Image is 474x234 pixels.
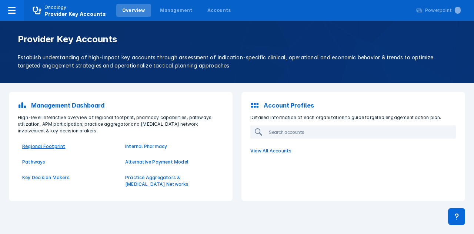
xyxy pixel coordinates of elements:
a: Pathways [22,159,116,165]
a: View All Accounts [246,143,461,159]
h1: Provider Key Accounts [18,34,456,45]
p: Management Dashboard [31,101,104,110]
p: Detailed information of each organization to guide targeted engagement action plan. [246,114,461,121]
a: Management Dashboard [13,96,228,114]
span: Provider Key Accounts [44,11,106,17]
p: Oncology [44,4,67,11]
a: Key Decision Makers [22,174,116,181]
a: Practice Aggregators & [MEDICAL_DATA] Networks [125,174,219,188]
div: Management [160,7,193,14]
p: Establish understanding of high-impact key accounts through assessment of indication-specific cli... [18,53,456,70]
a: Regional Footprint [22,143,116,150]
a: Overview [116,4,151,17]
p: Account Profiles [264,101,314,110]
a: Management [154,4,198,17]
div: Contact Support [448,208,465,225]
a: Internal Pharmacy [125,143,219,150]
a: Alternative Payment Model [125,159,219,165]
div: Overview [122,7,145,14]
p: High-level interactive overview of regional footprint, pharmacy capabilities, pathways utilizatio... [13,114,228,134]
div: Powerpoint [425,7,461,14]
a: Accounts [201,4,237,17]
input: Search accounts [266,126,455,138]
a: Account Profiles [246,96,461,114]
div: Accounts [207,7,231,14]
